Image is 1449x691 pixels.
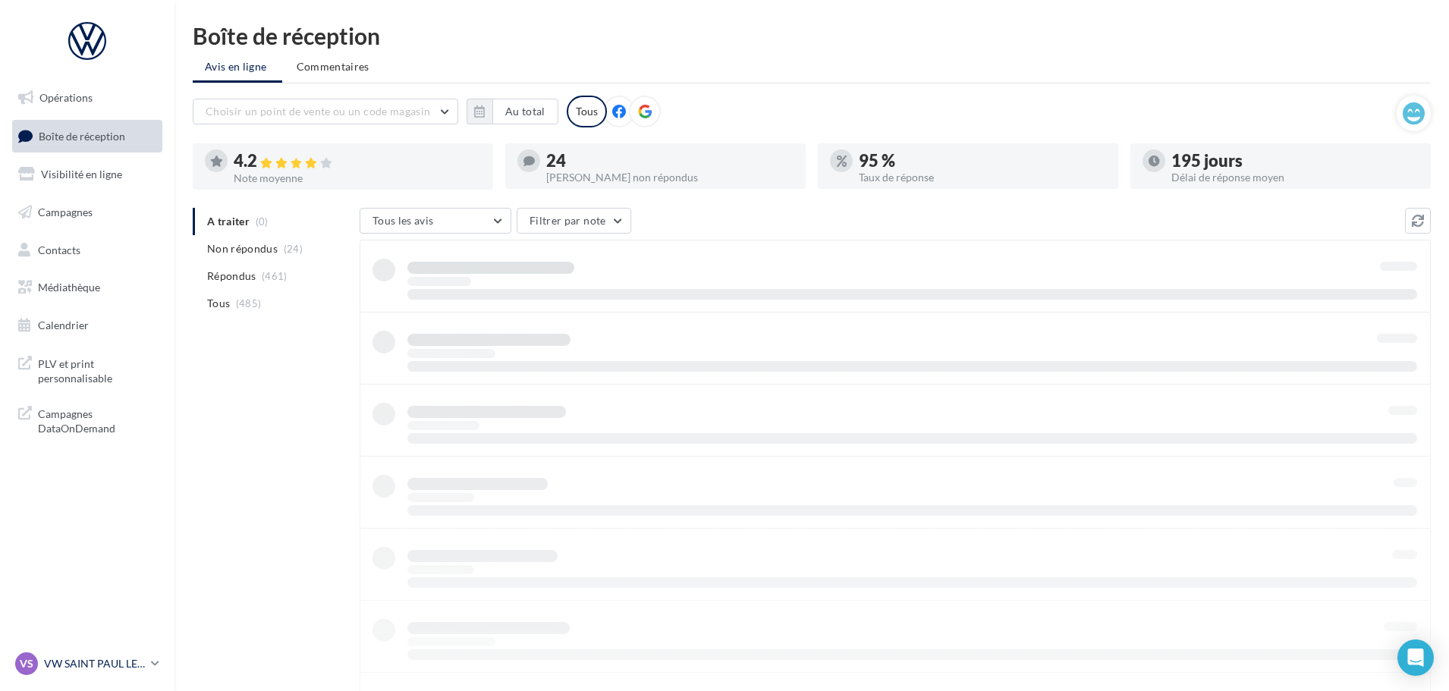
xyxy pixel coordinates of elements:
[467,99,558,124] button: Au total
[1171,172,1419,183] div: Délai de réponse moyen
[41,168,122,181] span: Visibilité en ligne
[9,159,165,190] a: Visibilité en ligne
[1397,639,1434,676] div: Open Intercom Messenger
[20,656,33,671] span: VS
[9,82,165,114] a: Opérations
[38,353,156,386] span: PLV et print personnalisable
[9,309,165,341] a: Calendrier
[207,269,256,284] span: Répondus
[859,152,1106,169] div: 95 %
[9,397,165,442] a: Campagnes DataOnDemand
[193,24,1431,47] div: Boîte de réception
[193,99,458,124] button: Choisir un point de vente ou un code magasin
[546,152,794,169] div: 24
[262,270,288,282] span: (461)
[207,296,230,311] span: Tous
[9,347,165,392] a: PLV et print personnalisable
[9,120,165,152] a: Boîte de réception
[9,196,165,228] a: Campagnes
[12,649,162,678] a: VS VW SAINT PAUL LES DAX
[234,152,481,170] div: 4.2
[1171,152,1419,169] div: 195 jours
[234,173,481,184] div: Note moyenne
[297,60,369,73] span: Commentaires
[38,281,100,294] span: Médiathèque
[567,96,607,127] div: Tous
[206,105,430,118] span: Choisir un point de vente ou un code magasin
[38,243,80,256] span: Contacts
[546,172,794,183] div: [PERSON_NAME] non répondus
[38,319,89,331] span: Calendrier
[9,272,165,303] a: Médiathèque
[39,129,125,142] span: Boîte de réception
[859,172,1106,183] div: Taux de réponse
[207,241,278,256] span: Non répondus
[44,656,145,671] p: VW SAINT PAUL LES DAX
[39,91,93,104] span: Opérations
[284,243,303,255] span: (24)
[9,234,165,266] a: Contacts
[38,206,93,218] span: Campagnes
[38,404,156,436] span: Campagnes DataOnDemand
[492,99,558,124] button: Au total
[236,297,262,309] span: (485)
